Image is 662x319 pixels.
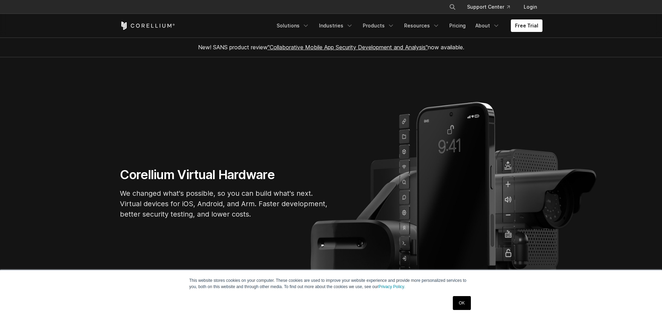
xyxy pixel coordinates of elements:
a: Corellium Home [120,22,175,30]
a: OK [453,296,471,310]
p: This website stores cookies on your computer. These cookies are used to improve your website expe... [189,277,473,290]
a: Products [359,19,399,32]
button: Search [446,1,459,13]
a: Solutions [272,19,313,32]
a: About [471,19,504,32]
a: Privacy Policy. [378,284,405,289]
h1: Corellium Virtual Hardware [120,167,328,183]
a: Industries [315,19,357,32]
a: Free Trial [511,19,542,32]
a: Pricing [445,19,470,32]
div: Navigation Menu [272,19,542,32]
p: We changed what's possible, so you can build what's next. Virtual devices for iOS, Android, and A... [120,188,328,219]
span: New! SANS product review now available. [198,44,464,51]
a: Resources [400,19,444,32]
a: Support Center [461,1,515,13]
div: Navigation Menu [441,1,542,13]
a: Login [518,1,542,13]
a: "Collaborative Mobile App Security Development and Analysis" [268,44,428,51]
